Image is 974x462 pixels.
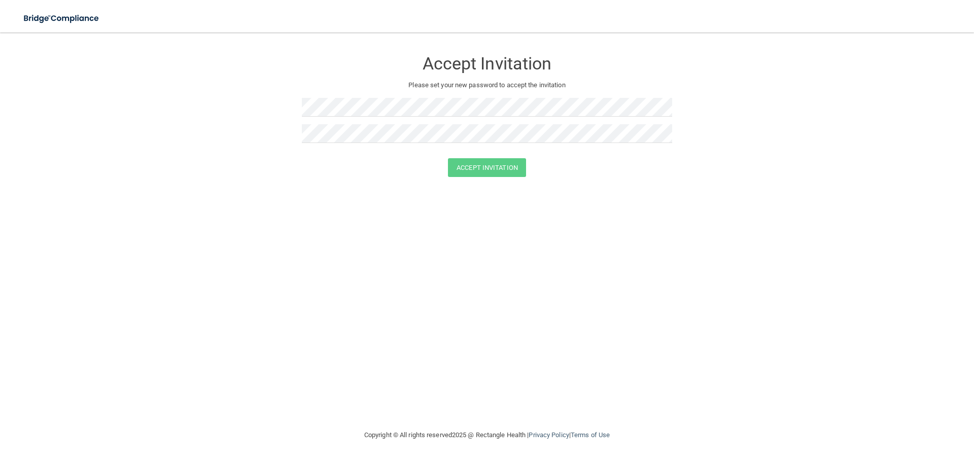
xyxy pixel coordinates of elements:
p: Please set your new password to accept the invitation [309,79,665,91]
a: Terms of Use [571,431,610,439]
a: Privacy Policy [529,431,569,439]
img: bridge_compliance_login_screen.278c3ca4.svg [15,8,109,29]
h3: Accept Invitation [302,54,672,73]
div: Copyright © All rights reserved 2025 @ Rectangle Health | | [302,419,672,451]
button: Accept Invitation [448,158,526,177]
